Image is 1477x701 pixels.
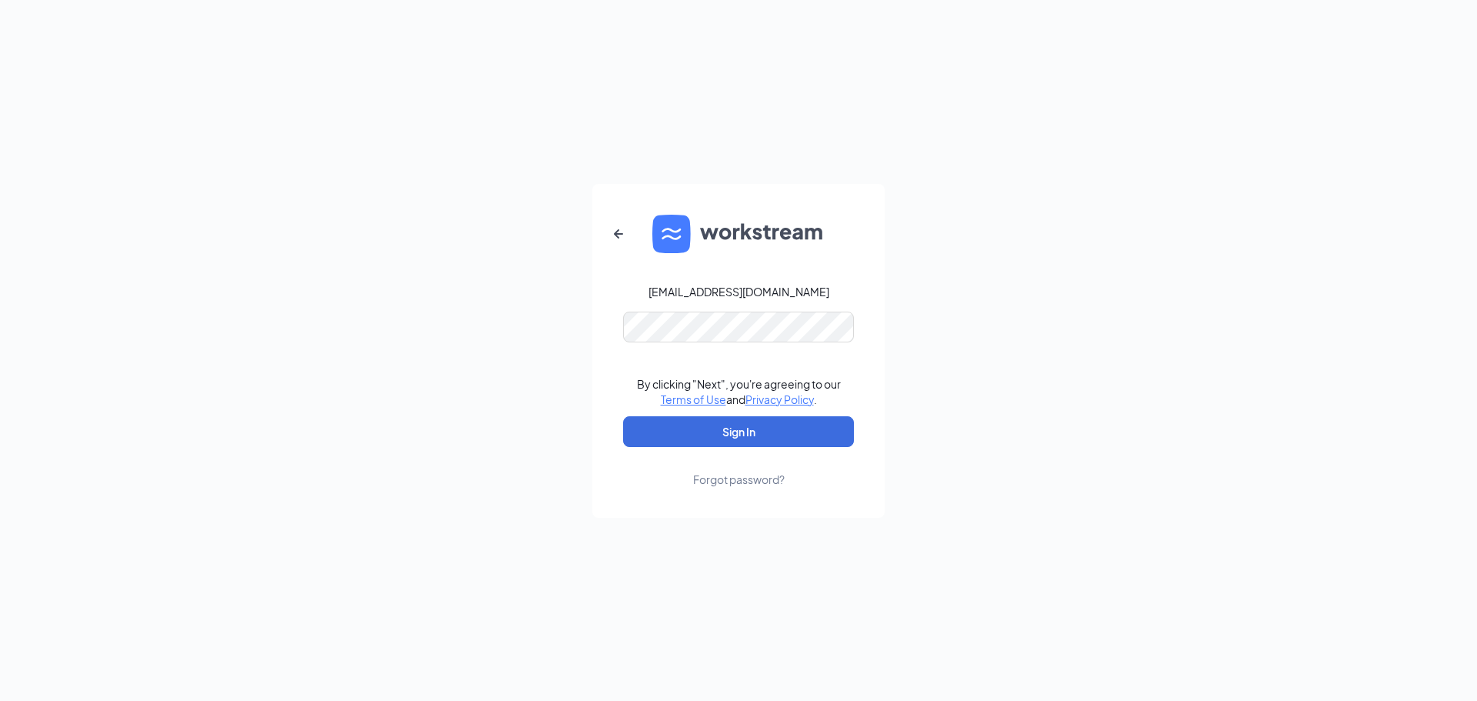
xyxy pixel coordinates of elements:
[637,376,841,407] div: By clicking "Next", you're agreeing to our and .
[652,215,825,253] img: WS logo and Workstream text
[648,284,829,299] div: [EMAIL_ADDRESS][DOMAIN_NAME]
[661,392,726,406] a: Terms of Use
[745,392,814,406] a: Privacy Policy
[693,472,785,487] div: Forgot password?
[609,225,628,243] svg: ArrowLeftNew
[693,447,785,487] a: Forgot password?
[600,215,637,252] button: ArrowLeftNew
[623,416,854,447] button: Sign In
